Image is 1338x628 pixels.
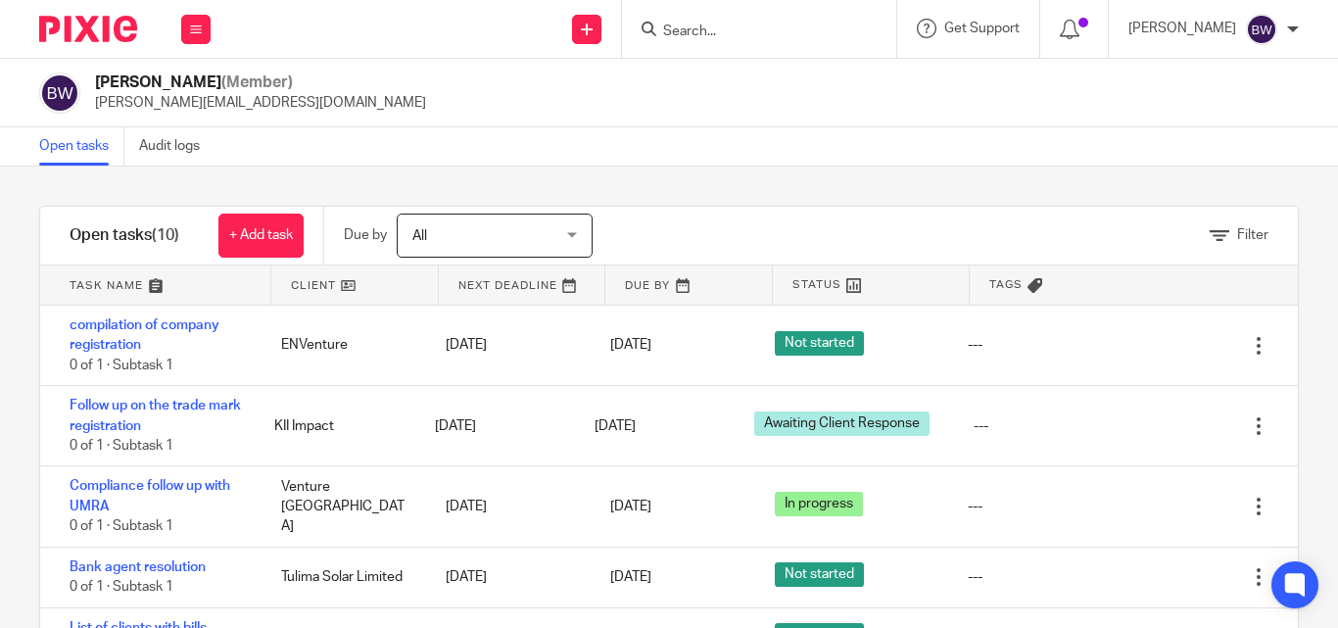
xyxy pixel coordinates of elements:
[39,16,137,42] img: Pixie
[426,487,591,526] div: [DATE]
[775,331,864,356] span: Not started
[610,500,651,513] span: [DATE]
[70,479,230,512] a: Compliance follow up with UMRA
[1246,14,1277,45] img: svg%3E
[426,557,591,597] div: [DATE]
[70,318,219,352] a: compilation of company registration
[262,557,426,597] div: Tulima Solar Limited
[974,416,988,436] div: ---
[218,214,304,258] a: + Add task
[70,359,173,372] span: 0 of 1 · Subtask 1
[70,519,173,533] span: 0 of 1 · Subtask 1
[139,127,215,166] a: Audit logs
[95,93,426,113] p: [PERSON_NAME][EMAIL_ADDRESS][DOMAIN_NAME]
[70,225,179,246] h1: Open tasks
[70,439,173,453] span: 0 of 1 · Subtask 1
[39,72,80,114] img: svg%3E
[426,325,591,364] div: [DATE]
[344,225,387,245] p: Due by
[661,24,837,41] input: Search
[610,339,651,353] span: [DATE]
[70,399,241,432] a: Follow up on the trade mark registration
[968,567,982,587] div: ---
[415,407,575,446] div: [DATE]
[989,276,1023,293] span: Tags
[1237,228,1268,242] span: Filter
[1128,19,1236,38] p: [PERSON_NAME]
[70,560,206,574] a: Bank agent resolution
[95,72,426,93] h2: [PERSON_NAME]
[775,492,863,516] span: In progress
[255,407,414,446] div: KII Impact
[968,497,982,516] div: ---
[792,276,841,293] span: Status
[39,127,124,166] a: Open tasks
[944,22,1020,35] span: Get Support
[70,580,173,594] span: 0 of 1 · Subtask 1
[262,467,426,547] div: Venture [GEOGRAPHIC_DATA]
[610,570,651,584] span: [DATE]
[262,325,426,364] div: ENVenture
[595,419,636,433] span: [DATE]
[221,74,293,90] span: (Member)
[412,229,427,243] span: All
[754,411,930,436] span: Awaiting Client Response
[968,335,982,355] div: ---
[152,227,179,243] span: (10)
[775,562,864,587] span: Not started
